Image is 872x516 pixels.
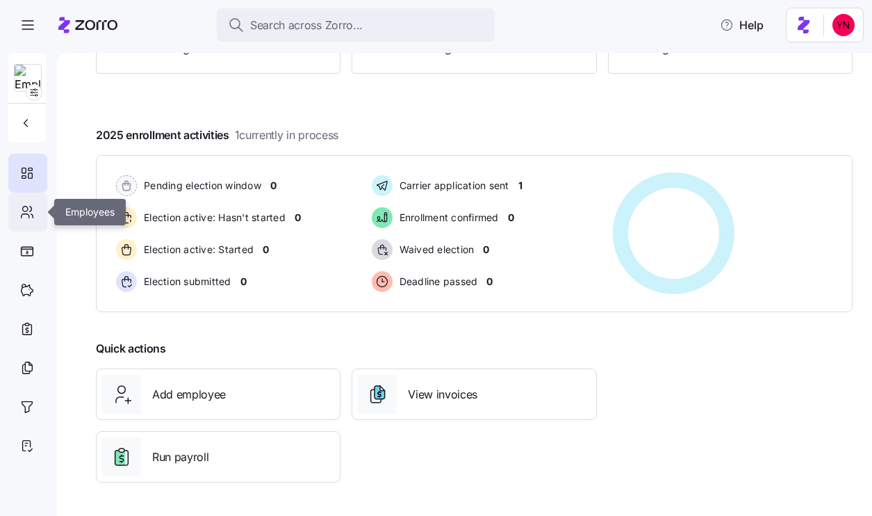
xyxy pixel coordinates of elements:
[152,386,226,403] span: Add employee
[217,8,495,42] button: Search across Zorro...
[395,275,478,289] span: Deadline passed
[235,127,338,144] span: 1 currently in process
[140,243,254,257] span: Election active: Started
[270,179,277,193] span: 0
[483,243,489,257] span: 0
[250,17,363,34] span: Search across Zorro...
[832,14,855,36] img: 113f96d2b49c10db4a30150f42351c8a
[709,11,775,39] button: Help
[295,211,301,225] span: 0
[486,275,493,289] span: 0
[140,179,261,193] span: Pending election window
[508,211,514,225] span: 0
[395,211,499,225] span: Enrollment confirmed
[408,386,477,403] span: View invoices
[518,179,523,193] span: 1
[15,65,41,92] img: Employer logo
[720,17,764,33] span: Help
[140,275,231,289] span: Election submitted
[96,127,338,144] span: 2025 enrollment activities
[96,340,166,357] span: Quick actions
[263,243,269,257] span: 0
[395,243,475,257] span: Waived election
[395,179,509,193] span: Carrier application sent
[140,211,286,225] span: Election active: Hasn't started
[152,449,208,466] span: Run payroll
[240,275,247,289] span: 0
